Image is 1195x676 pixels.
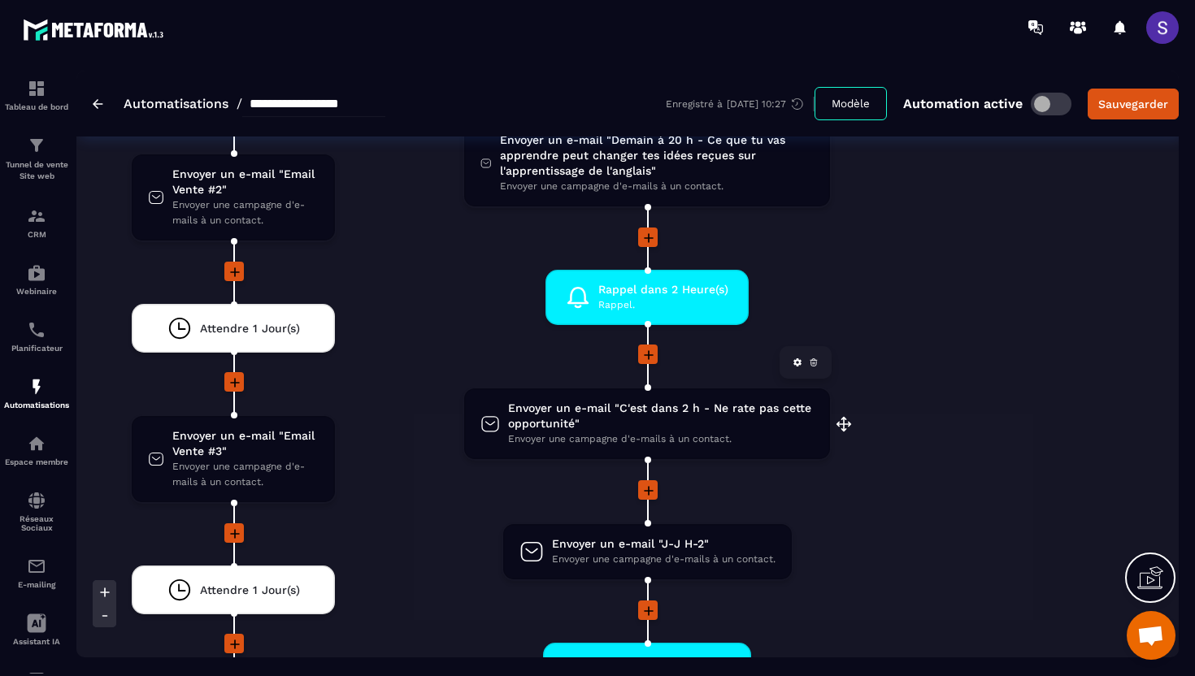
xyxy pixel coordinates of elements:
span: Envoyer un e-mail "C'est dans 2 h - Ne rate pas cette opportunité" [508,401,814,431]
a: formationformationCRM [4,194,69,251]
a: formationformationTableau de bord [4,67,69,123]
span: Attendre 1 Jour(s) [200,321,300,336]
p: Automatisations [4,401,69,409]
a: Automatisations [124,96,228,111]
span: Rappel dans 30 Minute(s) [592,655,735,670]
button: Modèle [815,87,887,120]
img: formation [27,206,46,226]
img: social-network [27,491,46,510]
p: Tunnel de vente Site web [4,159,69,182]
span: Envoyer un e-mail "Email Vente #3" [172,428,319,459]
a: Assistant IA [4,601,69,658]
p: [DATE] 10:27 [727,98,786,110]
span: Envoyer un e-mail "Email Vente #2" [172,167,319,197]
img: arrow [93,99,103,109]
p: E-mailing [4,580,69,589]
a: formationformationTunnel de vente Site web [4,123,69,194]
span: Envoyer une campagne d'e-mails à un contact. [508,431,814,447]
p: Assistant IA [4,637,69,646]
span: Envoyer un e-mail "J-J H-2" [552,536,776,552]
p: Webinaire [4,287,69,296]
div: Sauvegarder [1098,96,1168,112]
a: automationsautomationsAutomatisations [4,365,69,422]
img: scheduler [27,320,46,340]
a: emailemailE-mailing [4,544,69,601]
span: Envoyer une campagne d'e-mails à un contact. [552,552,776,567]
img: automations [27,434,46,453]
img: email [27,557,46,576]
img: formation [27,79,46,98]
span: Attendre 1 Jour(s) [200,583,300,598]
a: automationsautomationsEspace membre [4,422,69,479]
p: Réseaux Sociaux [4,514,69,532]
button: Sauvegarder [1088,89,1179,119]
p: Tableau de bord [4,102,69,111]
span: / [237,96,242,111]
span: Envoyer un e-mail "Demain à 20 h - Ce que tu vas apprendre peut changer tes idées reçues sur l'ap... [500,132,814,179]
div: Ouvrir le chat [1127,611,1175,660]
p: Planificateur [4,344,69,353]
div: Enregistré à [666,97,815,111]
span: Envoyer une campagne d'e-mails à un contact. [172,459,319,490]
p: Automation active [903,96,1023,111]
p: Espace membre [4,457,69,466]
img: logo [23,15,169,45]
span: Rappel. [598,297,728,313]
img: automations [27,377,46,396]
img: formation [27,136,46,155]
img: automations [27,263,46,283]
span: Envoyer une campagne d'e-mails à un contact. [500,179,814,194]
a: schedulerschedulerPlanificateur [4,308,69,365]
a: social-networksocial-networkRéseaux Sociaux [4,479,69,544]
a: automationsautomationsWebinaire [4,251,69,308]
p: CRM [4,230,69,239]
span: Envoyer une campagne d'e-mails à un contact. [172,197,319,228]
span: Rappel dans 2 Heure(s) [598,282,728,297]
